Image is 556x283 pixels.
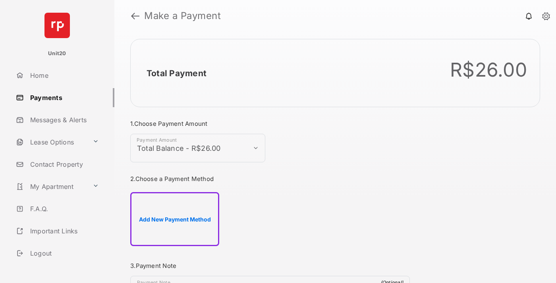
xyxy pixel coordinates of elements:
strong: Make a Payment [144,11,221,21]
a: F.A.Q. [13,199,114,218]
h2: Total Payment [147,68,207,78]
a: Home [13,66,114,85]
a: Logout [13,244,114,263]
h3: 2. Choose a Payment Method [130,175,410,183]
p: Unit20 [48,50,66,58]
a: Important Links [13,221,102,241]
a: Payments [13,88,114,107]
h3: 1. Choose Payment Amount [130,120,410,127]
a: My Apartment [13,177,89,196]
a: Lease Options [13,133,89,152]
h3: 3. Payment Note [130,262,410,270]
a: Contact Property [13,155,114,174]
div: R$26.00 [450,58,527,81]
img: svg+xml;base64,PHN2ZyB4bWxucz0iaHR0cDovL3d3dy53My5vcmcvMjAwMC9zdmciIHdpZHRoPSI2NCIgaGVpZ2h0PSI2NC... [44,13,70,38]
a: Messages & Alerts [13,110,114,129]
button: Add New Payment Method [130,192,219,246]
